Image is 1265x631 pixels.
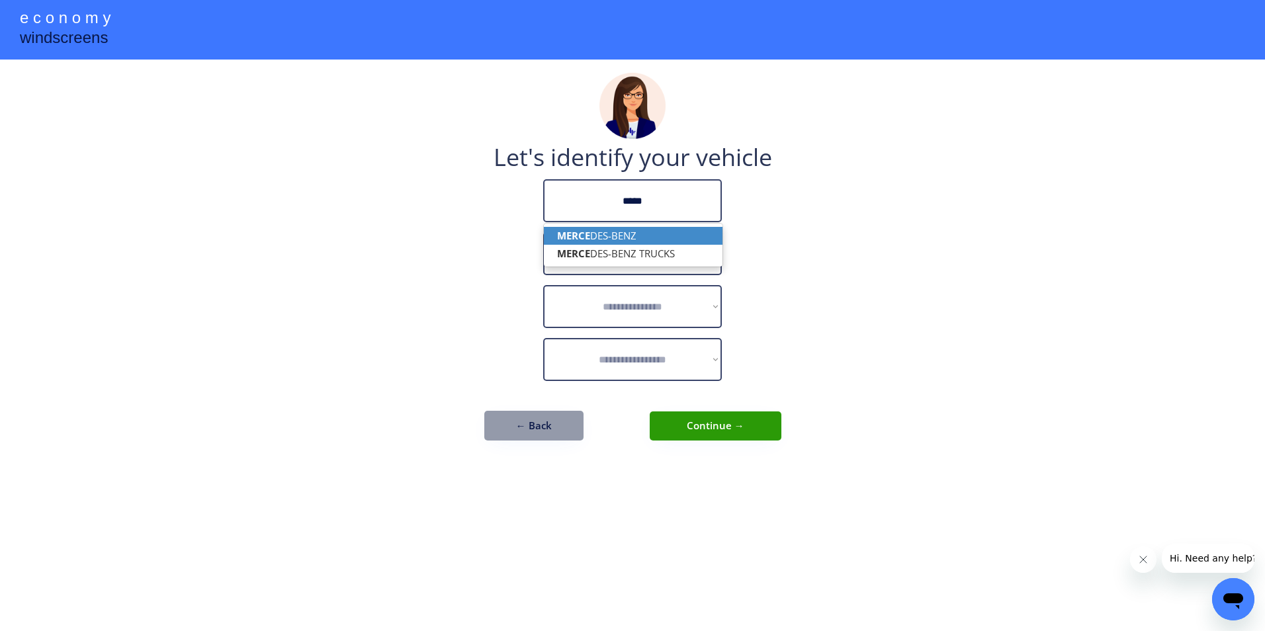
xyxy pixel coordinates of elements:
[650,411,781,441] button: Continue →
[544,245,722,263] p: DES-BENZ TRUCKS
[1130,546,1156,573] iframe: Close message
[544,227,722,245] p: DES-BENZ
[484,411,584,441] button: ← Back
[1162,544,1254,573] iframe: Message from company
[1212,578,1254,620] iframe: Button to launch messaging window
[494,146,772,169] div: Let's identify your vehicle
[8,9,95,20] span: Hi. Need any help?
[557,229,590,242] strong: MERCE
[20,26,108,52] div: windscreens
[599,73,666,139] img: madeline.png
[557,247,590,260] strong: MERCE
[20,7,110,32] div: e c o n o m y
